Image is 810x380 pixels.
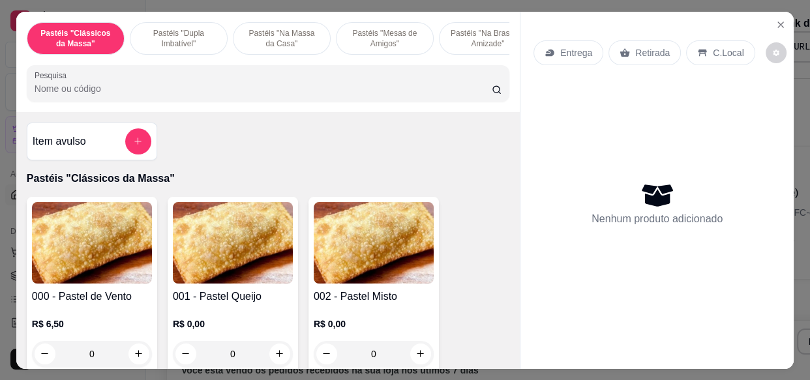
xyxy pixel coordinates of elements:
[450,28,526,49] p: Pastéis "Na Brasa da Amizade"
[141,28,217,49] p: Pastéis "Dupla Imbatível"
[713,46,743,59] p: C.Local
[125,128,151,154] button: add-separate-item
[635,46,670,59] p: Retirada
[314,289,434,304] h4: 002 - Pastel Misto
[173,202,293,284] img: product-image
[173,289,293,304] h4: 001 - Pastel Queijo
[173,317,293,330] p: R$ 0,00
[560,46,592,59] p: Entrega
[766,42,787,63] button: decrease-product-quantity
[314,317,434,330] p: R$ 0,00
[32,289,152,304] h4: 000 - Pastel de Vento
[32,202,152,284] img: product-image
[592,211,723,227] p: Nenhum produto adicionado
[347,28,423,49] p: Pastéis "Mesas de Amigos"
[35,82,492,95] input: Pesquisa
[244,28,320,49] p: Pastéis "Na Massa da Casa"
[27,171,509,186] p: Pastéis "Clássicos da Massa"
[33,134,86,149] h4: Item avulso
[770,14,791,35] button: Close
[38,28,113,49] p: Pastéis "Clássicos da Massa"
[314,202,434,284] img: product-image
[35,70,71,81] label: Pesquisa
[32,317,152,330] p: R$ 6,50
